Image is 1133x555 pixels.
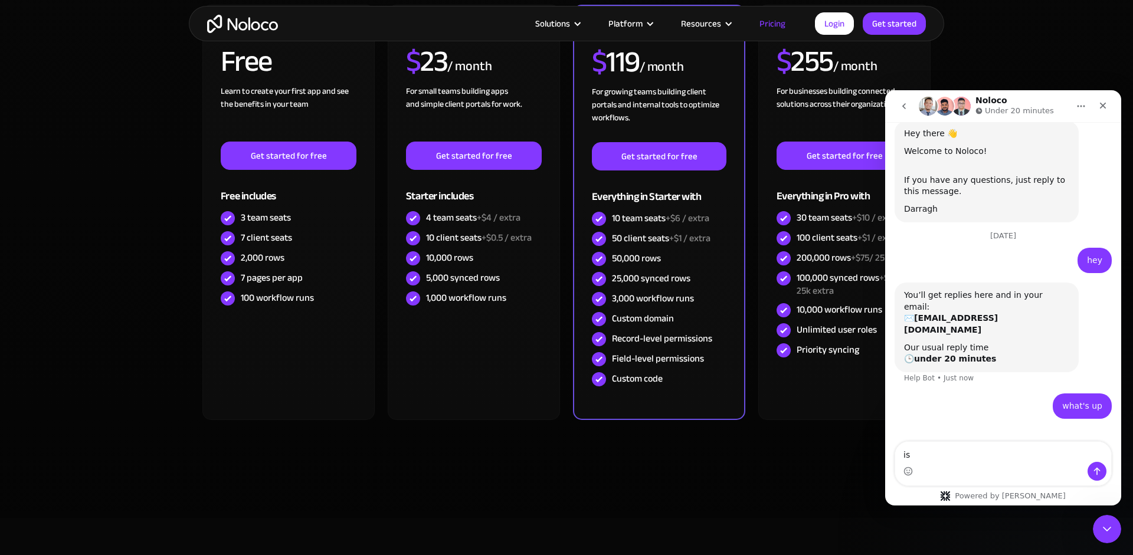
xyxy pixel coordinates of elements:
iframe: Intercom live chat [1093,515,1121,543]
div: Starter includes [406,170,542,208]
div: Solutions [535,16,570,31]
a: Get started for free [592,142,726,170]
div: 200,000 rows [797,251,912,264]
h2: 119 [592,47,640,77]
a: Get started for free [221,142,356,170]
div: For growing teams building client portals and internal tools to optimize workflows. [592,86,726,142]
div: Record-level permissions [612,332,712,345]
div: Learn to create your first app and see the benefits in your team ‍ [221,85,356,142]
div: 50,000 rows [612,252,661,265]
div: 50 client seats [612,232,710,245]
span: +$10 / extra [852,209,899,226]
div: 100,000 synced rows [797,271,912,297]
div: 7 client seats [241,231,292,244]
div: 3 team seats [241,211,291,224]
div: 10 team seats [612,212,709,225]
div: 5,000 synced rows [426,271,500,284]
span: $ [592,34,607,90]
span: +$75/ 25k extra [851,249,912,267]
div: Resources [681,16,721,31]
span: +$6 / extra [666,209,709,227]
span: $ [777,34,791,89]
div: Unlimited user roles [797,323,877,336]
div: For small teams building apps and simple client portals for work. ‍ [406,85,542,142]
span: +$0.5 / extra [482,229,532,247]
div: / month [640,58,684,77]
div: Platform [594,16,666,31]
span: +$4 / extra [477,209,520,226]
div: / month [833,57,877,76]
div: Priority syncing [797,343,859,356]
div: Solutions [520,16,594,31]
div: / month [447,57,492,76]
div: 2,000 rows [241,251,284,264]
a: Get started for free [777,142,912,170]
h2: 255 [777,47,833,76]
div: 3,000 workflow runs [612,292,694,305]
div: 10,000 workflow runs [797,303,882,316]
div: 100 workflow runs [241,291,314,304]
a: Get started [863,12,926,35]
div: 10 client seats [426,231,532,244]
h2: Free [221,47,272,76]
div: 7 pages per app [241,271,303,284]
span: +$1 / extra [857,229,899,247]
div: For businesses building connected solutions across their organization. ‍ [777,85,912,142]
div: Field-level permissions [612,352,704,365]
span: $ [406,34,421,89]
a: Get started for free [406,142,542,170]
div: 10,000 rows [426,251,473,264]
div: Free includes [221,170,356,208]
span: +$1 / extra [669,229,710,247]
a: Pricing [745,16,800,31]
a: Login [815,12,854,35]
div: Custom domain [612,312,674,325]
a: home [207,15,278,33]
div: Everything in Starter with [592,170,726,209]
span: +$75/ 25k extra [797,269,902,300]
div: Custom code [612,372,663,385]
div: Everything in Pro with [777,170,912,208]
div: 1,000 workflow runs [426,291,506,304]
div: Platform [608,16,643,31]
div: 25,000 synced rows [612,272,690,285]
iframe: Intercom live chat [885,90,1121,505]
div: 30 team seats [797,211,899,224]
h2: 23 [406,47,448,76]
div: 100 client seats [797,231,899,244]
div: Resources [666,16,745,31]
div: 4 team seats [426,211,520,224]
